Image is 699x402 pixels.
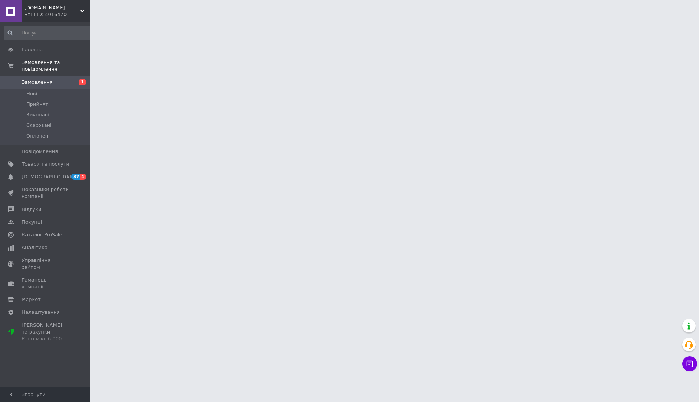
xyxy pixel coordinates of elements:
[22,322,69,343] span: [PERSON_NAME] та рахунки
[22,309,60,316] span: Налаштування
[22,174,77,180] span: [DEMOGRAPHIC_DATA]
[26,90,37,97] span: Нові
[22,277,69,290] span: Гаманець компанії
[22,161,69,168] span: Товари та послуги
[22,148,58,155] span: Повідомлення
[22,335,69,342] div: Prom мікс 6 000
[24,4,80,11] span: keter150.prom.ua
[22,296,41,303] span: Маркет
[26,122,52,129] span: Скасовані
[80,174,86,180] span: 4
[22,59,90,73] span: Замовлення та повідомлення
[71,174,80,180] span: 37
[682,356,697,371] button: Чат з покупцем
[24,11,90,18] div: Ваш ID: 4016470
[26,101,49,108] span: Прийняті
[79,79,86,85] span: 1
[22,231,62,238] span: Каталог ProSale
[22,257,69,270] span: Управління сайтом
[22,219,42,225] span: Покупці
[22,244,47,251] span: Аналітика
[22,79,53,86] span: Замовлення
[22,186,69,200] span: Показники роботи компанії
[22,46,43,53] span: Головна
[26,111,49,118] span: Виконані
[4,26,92,40] input: Пошук
[22,206,41,213] span: Відгуки
[26,133,50,139] span: Оплачені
